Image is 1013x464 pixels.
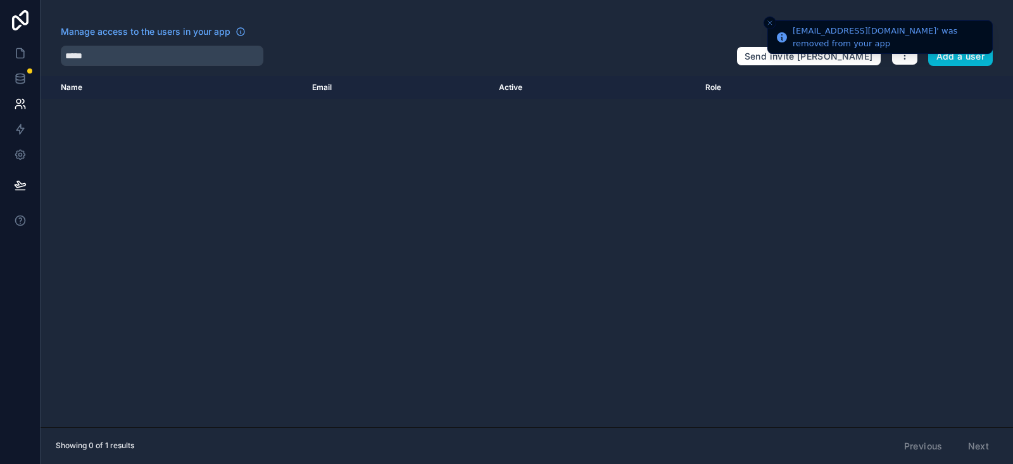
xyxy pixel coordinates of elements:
[41,76,305,99] th: Name
[41,76,1013,427] div: scrollable content
[56,441,134,451] span: Showing 0 of 1 results
[736,46,881,67] button: Send invite [PERSON_NAME]
[61,25,230,38] span: Manage access to the users in your app
[793,25,982,49] div: [EMAIL_ADDRESS][DOMAIN_NAME]' was removed from your app
[305,76,491,99] th: Email
[698,76,864,99] th: Role
[928,46,993,67] button: Add a user
[61,25,246,38] a: Manage access to the users in your app
[764,16,776,29] button: Close toast
[491,76,698,99] th: Active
